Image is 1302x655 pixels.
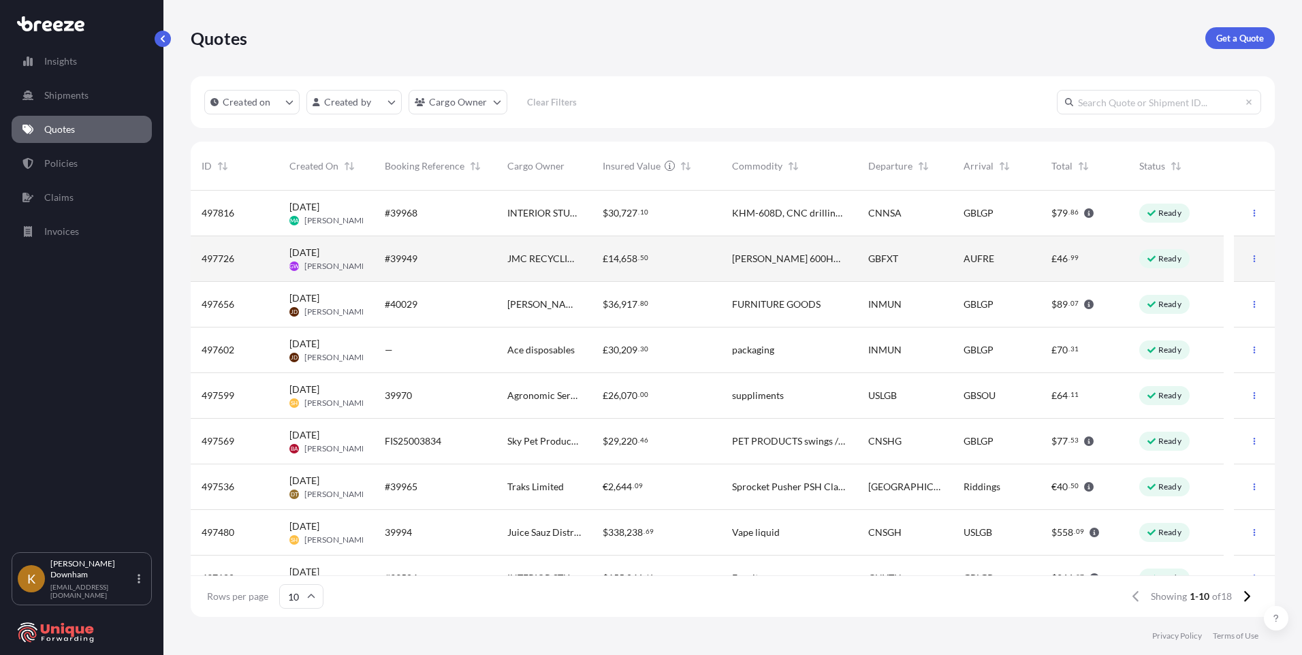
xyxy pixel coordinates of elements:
[1158,527,1181,538] p: Ready
[202,252,234,266] span: 497726
[616,482,632,492] span: 644
[1158,253,1181,264] p: Ready
[289,291,319,305] span: [DATE]
[12,82,152,109] a: Shipments
[207,590,268,603] span: Rows per page
[603,573,608,583] span: $
[1057,573,1073,583] span: 266
[385,298,417,311] span: #40029
[17,622,95,643] img: organization-logo
[621,254,637,263] span: 658
[619,345,621,355] span: ,
[868,434,902,448] span: CNSHG
[507,480,564,494] span: Traks Limited
[1205,27,1275,49] a: Get a Quote
[44,123,75,136] p: Quotes
[202,526,234,539] span: 497480
[868,252,898,266] span: GBFXT
[291,442,298,456] span: BA
[1051,345,1057,355] span: £
[640,210,648,214] span: 10
[1152,630,1202,641] a: Privacy Policy
[608,254,619,263] span: 14
[12,150,152,177] a: Policies
[1051,300,1057,309] span: $
[291,488,298,501] span: DT
[638,392,639,397] span: .
[289,474,319,488] span: [DATE]
[608,208,619,218] span: 30
[1158,299,1181,310] p: Ready
[1068,483,1070,488] span: .
[1057,254,1068,263] span: 46
[603,254,608,263] span: £
[868,159,912,173] span: Departure
[1057,208,1068,218] span: 79
[1057,482,1068,492] span: 40
[304,215,369,226] span: [PERSON_NAME]
[1076,529,1084,534] span: 09
[638,438,639,443] span: .
[1070,210,1079,214] span: 86
[50,558,135,580] p: [PERSON_NAME] Downham
[289,337,319,351] span: [DATE]
[640,347,648,351] span: 30
[603,159,661,173] span: Insured Value
[385,343,393,357] span: —
[1158,573,1181,584] p: Ready
[619,208,621,218] span: ,
[614,482,616,492] span: ,
[202,159,212,173] span: ID
[507,526,581,539] span: Juice Sauz Distribution
[467,158,483,174] button: Sort
[304,489,369,500] span: [PERSON_NAME]
[1068,438,1070,443] span: .
[732,343,774,357] span: packaging
[324,95,372,109] p: Created by
[289,159,338,173] span: Created On
[621,345,637,355] span: 209
[732,480,846,494] span: Sprocket Pusher PSH Clamping socket Puck Wheel D
[603,528,608,537] span: $
[507,206,581,220] span: INTERIOR STUDIO LTD T/A Creative Design & Construction
[603,208,608,218] span: $
[12,116,152,143] a: Quotes
[12,218,152,245] a: Invoices
[306,90,402,114] button: createdBy Filter options
[964,343,994,357] span: GBLGP
[202,389,234,402] span: 497599
[646,529,654,534] span: 69
[202,206,234,220] span: 497816
[507,298,581,311] span: [PERSON_NAME]
[1216,31,1264,45] p: Get a Quote
[964,526,992,539] span: USLGB
[608,345,619,355] span: 30
[1190,590,1209,603] span: 1-10
[868,571,902,585] span: CNYTN
[868,343,902,357] span: INMUN
[868,298,902,311] span: INMUN
[1151,590,1187,603] span: Showing
[732,298,821,311] span: FURNITURE GOODS
[868,526,902,539] span: CNSGH
[385,389,412,402] span: 39970
[964,298,994,311] span: GBLGP
[1076,575,1084,579] span: 27
[1051,528,1057,537] span: $
[785,158,801,174] button: Sort
[291,396,298,410] span: SH
[638,301,639,306] span: .
[608,482,614,492] span: 2
[603,436,608,446] span: $
[1070,392,1079,397] span: 11
[996,158,1013,174] button: Sort
[1158,481,1181,492] p: Ready
[603,482,608,492] span: €
[1068,347,1070,351] span: .
[603,345,608,355] span: £
[289,259,299,273] span: GW
[304,261,369,272] span: [PERSON_NAME]
[1074,575,1075,579] span: .
[527,95,577,109] p: Clear Filters
[1168,158,1184,174] button: Sort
